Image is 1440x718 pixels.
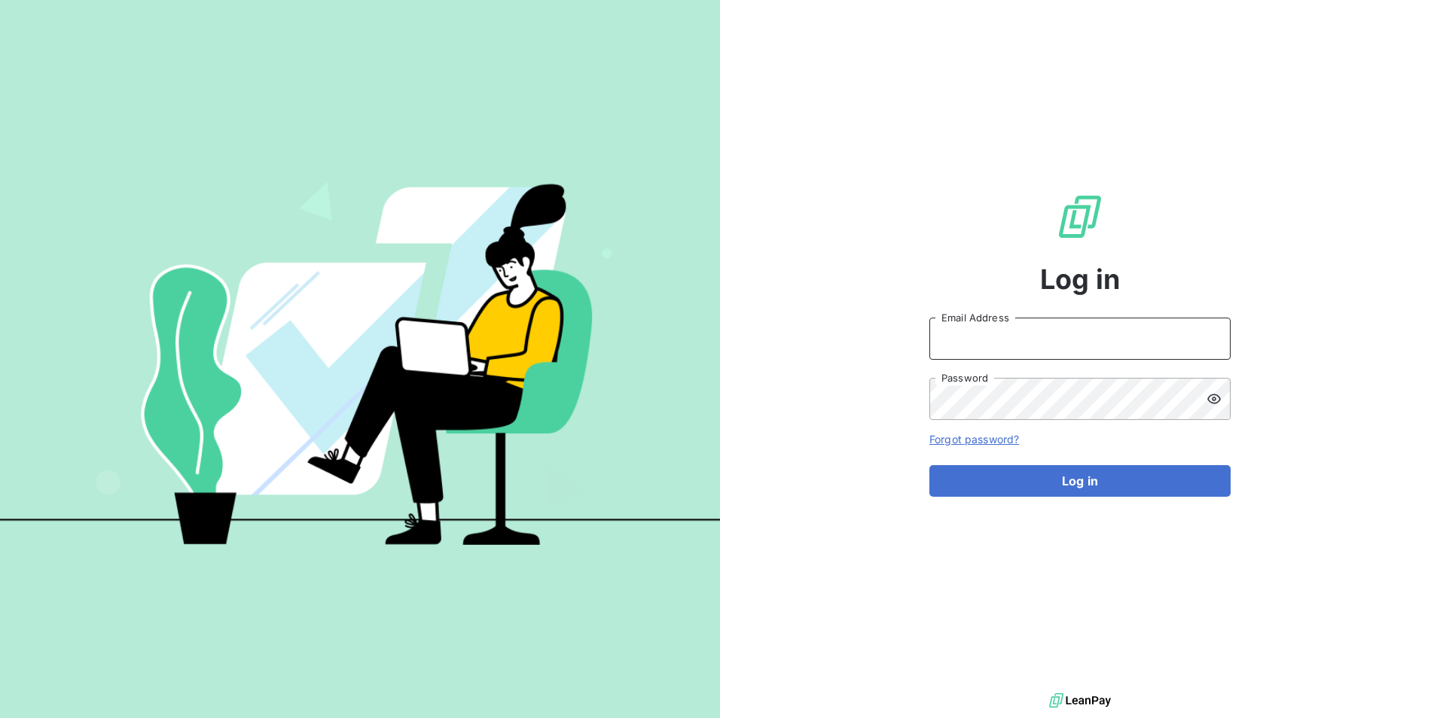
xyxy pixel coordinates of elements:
input: placeholder [929,318,1231,360]
a: Forgot password? [929,433,1019,446]
img: LeanPay Logo [1056,193,1104,241]
button: Log in [929,465,1231,497]
img: logo [1049,689,1111,712]
span: Log in [1040,259,1121,300]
